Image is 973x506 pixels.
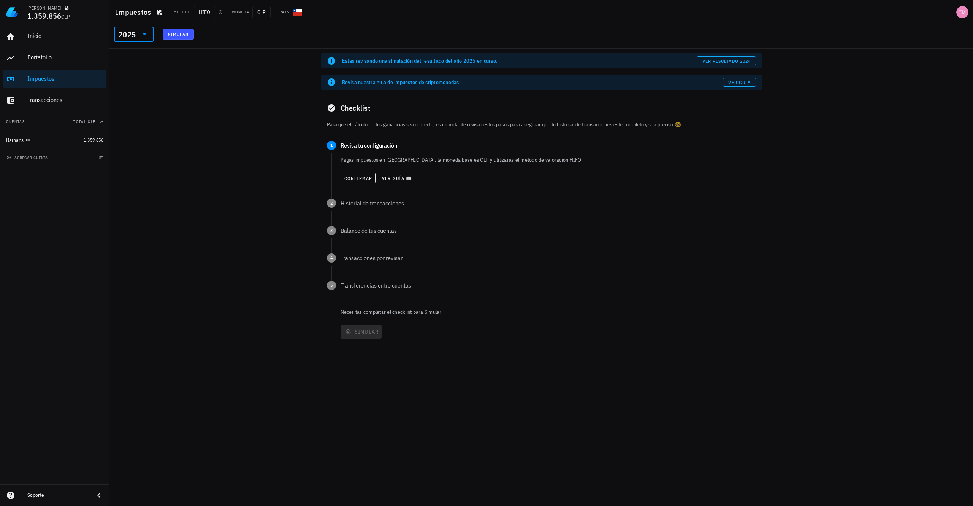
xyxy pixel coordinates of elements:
button: Confirmar [341,173,376,183]
h1: Impuestos [116,6,154,18]
div: avatar [956,6,968,18]
div: Transacciones por revisar [341,255,756,261]
div: 2025 [119,31,136,38]
span: 4 [327,253,336,263]
span: Total CLP [73,119,96,124]
span: 1.359.856 [84,137,103,143]
span: 1 [327,141,336,150]
div: País [280,9,290,15]
div: 2025 [114,27,154,42]
button: Ver guía 📖 [379,173,415,183]
span: Ver guía [728,80,751,85]
button: agregar cuenta [5,154,51,161]
span: 2 [327,199,336,208]
div: CL-icon [293,8,302,17]
span: 1.359.856 [27,11,61,21]
span: Simular [168,32,189,37]
div: Impuestos [27,75,103,82]
div: Balance de tus cuentas [341,228,756,234]
div: Historial de transacciones [341,200,756,206]
div: Moneda [232,9,249,15]
div: Transferencias entre cuentas [341,282,756,288]
div: Soporte [27,492,88,498]
p: Para que el cálculo de tus ganancias sea correcto, es importante revisar estos pasos para asegura... [327,120,756,129]
p: Pagas impuestos en [GEOGRAPHIC_DATA], la moneda base es CLP y utilizaras el método de valoración ... [341,156,756,164]
div: Revisa tu configuración [341,142,756,148]
div: Transacciones [27,96,103,103]
span: CLP [252,6,271,18]
span: Confirmar [344,175,372,181]
a: Bainans 1.359.856 [3,131,106,149]
button: ver resultado 2024 [697,56,756,65]
a: Transacciones [3,91,106,110]
button: Simular [163,29,194,40]
button: CuentasTotal CLP [3,113,106,131]
span: 3 [327,226,336,235]
div: Revisa nuestra guía de impuestos de criptomonedas [342,78,723,86]
span: CLP [61,13,70,20]
div: Portafolio [27,54,103,61]
span: 5 [327,281,336,290]
div: Inicio [27,32,103,40]
span: HIFO [194,6,215,18]
span: agregar cuenta [8,155,48,160]
a: Inicio [3,27,106,46]
div: Checklist [321,96,762,120]
a: Ver guía [723,78,756,87]
img: LedgiFi [6,6,18,18]
span: ver resultado 2024 [702,58,751,64]
p: Necesitas completar el checklist para Simular. [339,308,762,316]
span: Ver guía 📖 [382,175,412,181]
a: Portafolio [3,49,106,67]
div: Bainans [6,137,24,143]
a: Impuestos [3,70,106,88]
div: [PERSON_NAME] [27,5,61,11]
div: Método [174,9,191,15]
div: Estas revisando una simulación del resultado del año 2025 en curso. [342,57,697,65]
